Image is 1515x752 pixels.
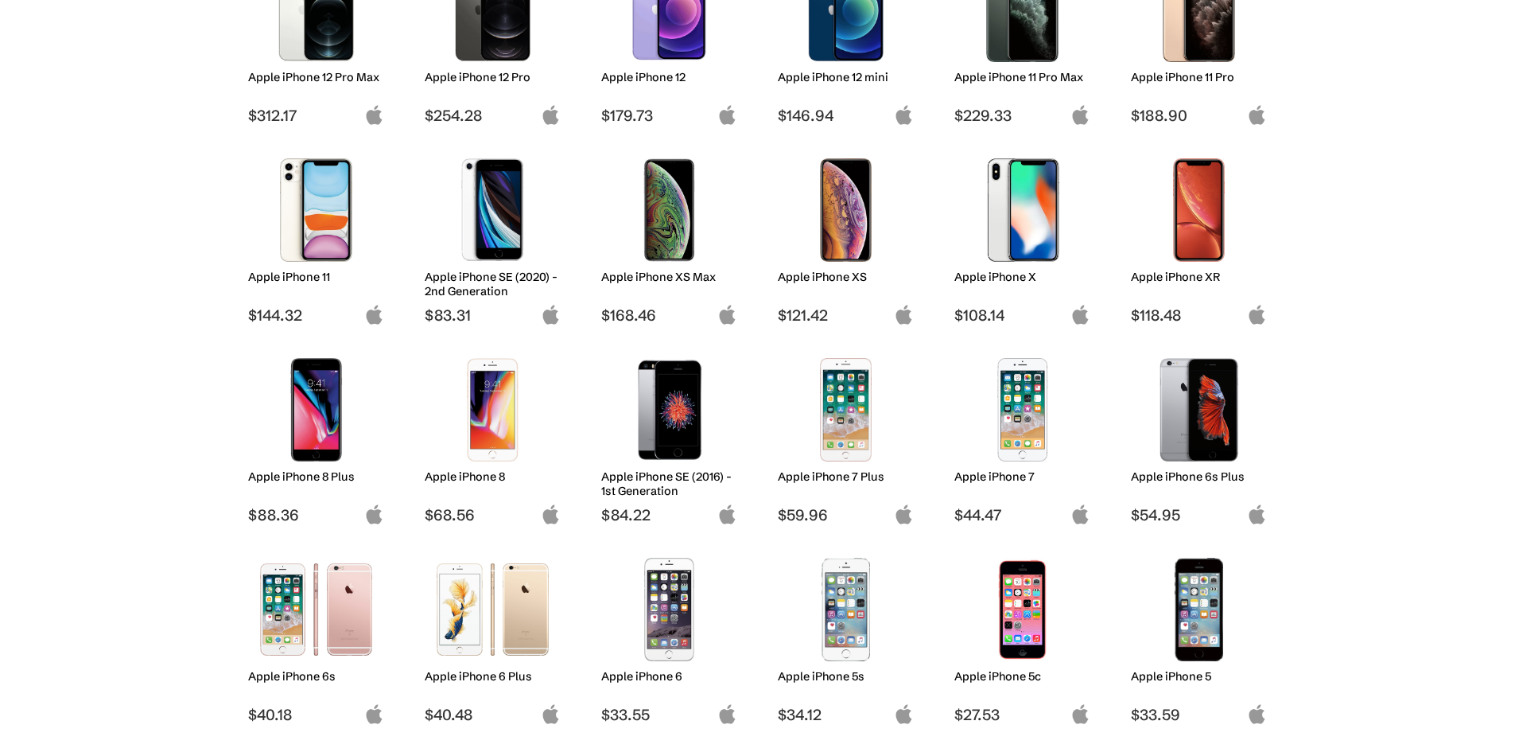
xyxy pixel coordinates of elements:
img: apple-logo [1247,105,1267,125]
span: $188.90 [1131,106,1267,125]
img: iPhone XS Max [613,158,725,262]
a: iPhone 6 Apple iPhone 6 $33.55 apple-logo [594,550,745,724]
span: $146.94 [778,106,914,125]
img: apple-logo [541,704,561,724]
img: iPhone XS [790,158,902,262]
h2: Apple iPhone 8 Plus [248,470,384,484]
span: $68.56 [425,505,561,524]
span: $254.28 [425,106,561,125]
img: apple-logo [364,704,384,724]
img: iPhone 8 Plus [260,358,372,462]
span: $83.31 [425,306,561,325]
a: iPhone 7 Apple iPhone 7 $44.47 apple-logo [947,350,1098,524]
h2: Apple iPhone 6 [601,669,737,684]
h2: Apple iPhone 6 Plus [425,669,561,684]
h2: Apple iPhone 7 Plus [778,470,914,484]
span: $168.46 [601,306,737,325]
a: iPhone 5s Apple iPhone 5s $34.12 apple-logo [771,550,922,724]
img: iPhone 8 [437,358,549,462]
h2: Apple iPhone 11 Pro Max [954,70,1090,84]
span: $59.96 [778,505,914,524]
img: apple-logo [894,704,914,724]
h2: Apple iPhone 11 Pro [1131,70,1267,84]
h2: Apple iPhone 12 mini [778,70,914,84]
img: apple-logo [717,505,737,524]
span: $54.95 [1131,505,1267,524]
h2: Apple iPhone XS Max [601,270,737,284]
img: apple-logo [364,505,384,524]
span: $27.53 [954,705,1090,724]
h2: Apple iPhone XR [1131,270,1267,284]
img: apple-logo [1070,505,1090,524]
h2: Apple iPhone 8 [425,470,561,484]
img: apple-logo [1247,704,1267,724]
a: iPhone 6 Plus Apple iPhone 6 Plus $40.48 apple-logo [418,550,569,724]
a: iPhone 11 Apple iPhone 11 $144.32 apple-logo [241,150,392,325]
img: iPhone 7 Plus [790,358,902,462]
span: $108.14 [954,306,1090,325]
img: iPhone 6s Plus [1143,358,1255,462]
a: iPhone X Apple iPhone X $108.14 apple-logo [947,150,1098,325]
span: $44.47 [954,505,1090,524]
h2: Apple iPhone X [954,270,1090,284]
img: apple-logo [717,305,737,325]
img: iPhone X [966,158,1078,262]
img: apple-logo [717,105,737,125]
span: $34.12 [778,705,914,724]
a: iPhone XS Max Apple iPhone XS Max $168.46 apple-logo [594,150,745,325]
h2: Apple iPhone 6s Plus [1131,470,1267,484]
span: $118.48 [1131,306,1267,325]
img: iPhone 6 Plus [437,558,549,661]
span: $84.22 [601,505,737,524]
img: apple-logo [1070,105,1090,125]
span: $88.36 [248,505,384,524]
img: iPhone 5 [1143,558,1255,661]
h2: Apple iPhone 12 Pro Max [248,70,384,84]
img: apple-logo [1070,305,1090,325]
img: iPhone 7 [966,358,1078,462]
img: apple-logo [541,305,561,325]
h2: Apple iPhone 12 [601,70,737,84]
span: $312.17 [248,106,384,125]
img: apple-logo [541,505,561,524]
a: iPhone SE 2nd Gen Apple iPhone SE (2020) - 2nd Generation $83.31 apple-logo [418,150,569,325]
img: apple-logo [717,704,737,724]
span: $121.42 [778,306,914,325]
h2: Apple iPhone 11 [248,270,384,284]
h2: Apple iPhone SE (2016) - 1st Generation [601,470,737,498]
img: iPhone SE 1st Gen [613,358,725,462]
span: $229.33 [954,106,1090,125]
h2: Apple iPhone 5s [778,669,914,684]
img: iPhone 6s [260,558,372,661]
a: iPhone 8 Apple iPhone 8 $68.56 apple-logo [418,350,569,524]
h2: Apple iPhone 12 Pro [425,70,561,84]
span: $40.18 [248,705,384,724]
h2: Apple iPhone 5 [1131,669,1267,684]
h2: Apple iPhone SE (2020) - 2nd Generation [425,270,561,298]
img: iPhone 6 [613,558,725,661]
img: apple-logo [364,105,384,125]
img: iPhone 5s [790,558,902,661]
a: iPhone 5 Apple iPhone 5 $33.59 apple-logo [1124,550,1275,724]
a: iPhone XR Apple iPhone XR $118.48 apple-logo [1124,150,1275,325]
a: iPhone 6s Plus Apple iPhone 6s Plus $54.95 apple-logo [1124,350,1275,524]
a: iPhone 7 Plus Apple iPhone 7 Plus $59.96 apple-logo [771,350,922,524]
span: $144.32 [248,306,384,325]
img: apple-logo [364,305,384,325]
img: apple-logo [894,305,914,325]
img: apple-logo [541,105,561,125]
img: iPhone SE 2nd Gen [437,158,549,262]
img: apple-logo [894,105,914,125]
h2: Apple iPhone 5c [954,669,1090,684]
a: iPhone XS Apple iPhone XS $121.42 apple-logo [771,150,922,325]
span: $33.59 [1131,705,1267,724]
img: apple-logo [1070,704,1090,724]
img: apple-logo [1247,505,1267,524]
a: iPhone 8 Plus Apple iPhone 8 Plus $88.36 apple-logo [241,350,392,524]
a: iPhone 6s Apple iPhone 6s $40.18 apple-logo [241,550,392,724]
h2: Apple iPhone XS [778,270,914,284]
img: iPhone 5c [966,558,1078,661]
img: apple-logo [1247,305,1267,325]
h2: Apple iPhone 7 [954,470,1090,484]
span: $33.55 [601,705,737,724]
